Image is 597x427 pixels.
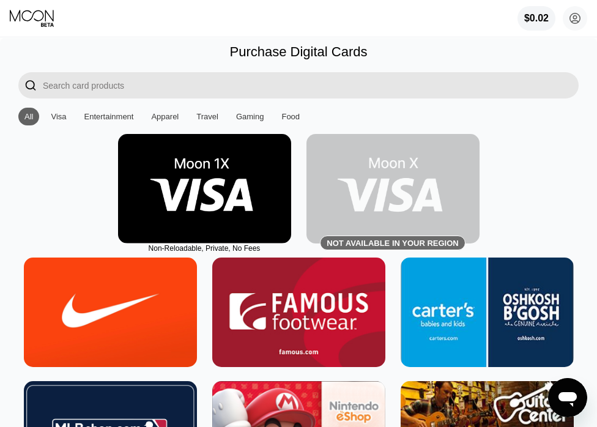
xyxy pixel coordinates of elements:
div: Not available in your region [327,239,458,248]
div: $0.02 [517,6,555,31]
div: Entertainment [84,112,134,121]
iframe: Button to launch messaging window [548,378,587,417]
div: Food [275,108,306,125]
div: Entertainment [78,108,140,125]
div: Visa [51,112,66,121]
div:  [24,78,37,92]
input: Search card products [43,72,579,98]
div: Apparel [145,108,185,125]
div: Not available in your region [306,134,480,243]
div: Food [281,112,300,121]
div: All [18,108,39,125]
div: Purchase Digital Cards [230,44,368,60]
div: Gaming [236,112,264,121]
div: Travel [196,112,218,121]
div:  [18,72,43,98]
div: Non-Reloadable, Private, No Fees [118,244,291,253]
div: $0.02 [524,13,549,24]
div: Travel [190,108,224,125]
div: Visa [45,108,72,125]
div: Apparel [151,112,179,121]
div: Gaming [230,108,270,125]
div: All [24,112,33,121]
